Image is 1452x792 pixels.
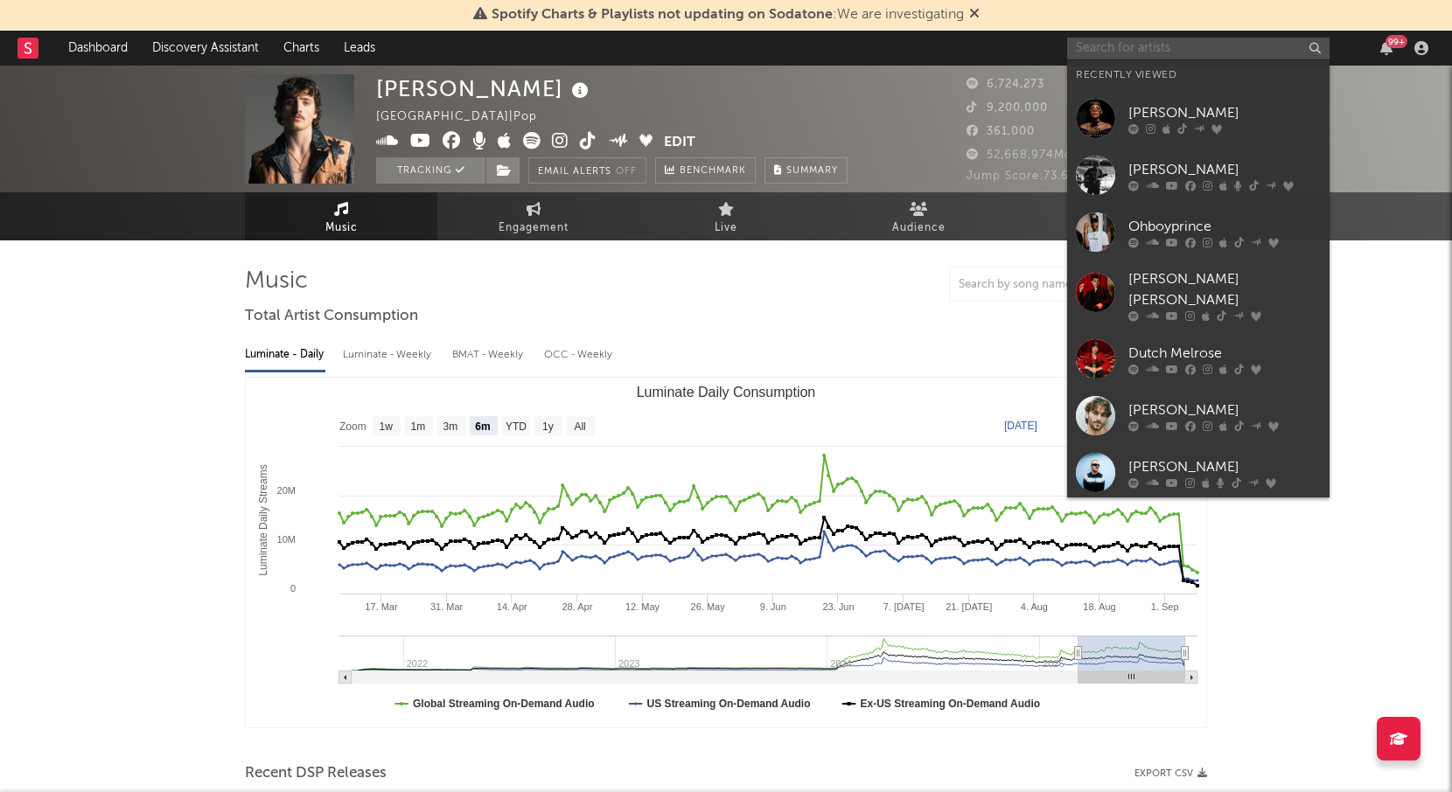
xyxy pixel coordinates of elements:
[492,8,833,22] span: Spotify Charts & Playlists not updating on Sodatone
[1128,159,1321,180] div: [PERSON_NAME]
[1386,35,1407,48] div: 99 +
[56,31,140,66] a: Dashboard
[1015,192,1207,240] a: Playlists/Charts
[343,340,435,370] div: Luminate - Weekly
[1380,41,1393,55] button: 99+
[413,698,595,710] text: Global Streaming On-Demand Audio
[245,340,325,370] div: Luminate - Daily
[1151,601,1179,612] text: 1. Sep
[574,420,585,433] text: All
[339,420,366,433] text: Zoom
[245,763,387,784] span: Recent DSP Releases
[861,698,1041,710] text: Ex-US Streaming On-Demand Audio
[246,378,1206,727] svg: Luminate Daily Consumption
[1067,90,1330,147] a: [PERSON_NAME]
[967,126,1035,137] span: 361,000
[822,601,854,612] text: 23. Jun
[715,218,737,239] span: Live
[1128,216,1321,237] div: Ohboyprince
[1128,343,1321,364] div: Dutch Melrose
[443,420,458,433] text: 3m
[1128,102,1321,123] div: [PERSON_NAME]
[786,166,838,176] span: Summary
[1067,38,1330,59] input: Search for artists
[452,340,527,370] div: BMAT - Weekly
[1083,601,1115,612] text: 18. Aug
[140,31,271,66] a: Discovery Assistant
[257,464,269,575] text: Luminate Daily Streams
[271,31,332,66] a: Charts
[1067,330,1330,387] a: Dutch Melrose
[967,102,1048,114] span: 9,200,000
[528,157,646,184] button: Email AlertsOff
[883,601,925,612] text: 7. [DATE]
[376,107,577,128] div: [GEOGRAPHIC_DATA] | Pop
[1128,456,1321,477] div: [PERSON_NAME]
[1076,65,1321,86] div: Recently Viewed
[475,420,490,433] text: 6m
[245,306,418,327] span: Total Artist Consumption
[1128,269,1321,311] div: [PERSON_NAME] [PERSON_NAME]
[647,698,811,710] text: US Streaming On-Demand Audio
[946,601,992,612] text: 21. [DATE]
[760,601,786,612] text: 9. Jun
[499,218,569,239] span: Engagement
[630,192,822,240] a: Live
[967,170,1069,182] span: Jump Score: 73.6
[822,192,1015,240] a: Audience
[411,420,426,433] text: 1m
[1067,387,1330,444] a: [PERSON_NAME]
[245,192,437,240] a: Music
[1067,204,1330,261] a: Ohboyprince
[325,218,358,239] span: Music
[967,79,1044,90] span: 6,724,273
[637,385,816,399] text: Luminate Daily Consumption
[1067,147,1330,204] a: [PERSON_NAME]
[1128,399,1321,420] div: [PERSON_NAME]
[277,485,296,496] text: 20M
[497,601,527,612] text: 14. Apr
[680,161,746,182] span: Benchmark
[969,8,980,22] span: Dismiss
[625,601,660,612] text: 12. May
[967,149,1161,161] span: 52,668,974 Monthly Listeners
[376,157,485,184] button: Tracking
[376,74,593,103] div: [PERSON_NAME]
[562,601,592,612] text: 28. Apr
[332,31,387,66] a: Leads
[506,420,527,433] text: YTD
[691,601,726,612] text: 26. May
[950,278,1134,292] input: Search by song name or URL
[1134,768,1207,779] button: Export CSV
[365,601,398,612] text: 17. Mar
[764,157,848,184] button: Summary
[544,340,614,370] div: OCC - Weekly
[664,132,695,154] button: Edit
[1021,601,1048,612] text: 4. Aug
[437,192,630,240] a: Engagement
[655,157,756,184] a: Benchmark
[616,167,637,177] em: Off
[492,8,964,22] span: : We are investigating
[430,601,464,612] text: 31. Mar
[1067,444,1330,501] a: [PERSON_NAME]
[380,420,394,433] text: 1w
[290,583,296,594] text: 0
[542,420,554,433] text: 1y
[892,218,946,239] span: Audience
[277,534,296,545] text: 10M
[1067,261,1330,330] a: [PERSON_NAME] [PERSON_NAME]
[1004,420,1037,432] text: [DATE]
